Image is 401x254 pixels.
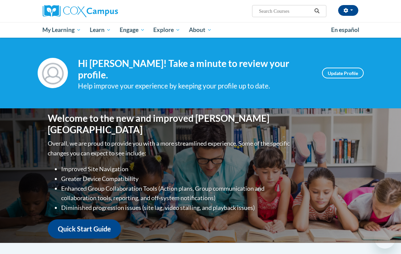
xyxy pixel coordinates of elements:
li: Enhanced Group Collaboration Tools (Action plans, Group communication and collaboration tools, re... [61,184,291,203]
a: Cox Campus [43,5,141,17]
li: Improved Site Navigation [61,164,291,174]
a: Explore [149,22,185,38]
li: Diminished progression issues (site lag, video stalling, and playback issues) [61,203,291,213]
a: En español [327,23,364,37]
span: My Learning [42,26,81,34]
a: Engage [115,22,149,38]
p: Overall, we are proud to provide you with a more streamlined experience. Some of the specific cha... [48,139,291,158]
a: Quick Start Guide [48,219,121,239]
h4: Hi [PERSON_NAME]! Take a minute to review your profile. [78,58,312,80]
span: En español [331,26,359,33]
span: Engage [120,26,145,34]
input: Search Courses [258,7,312,15]
button: Search [312,7,322,15]
span: Explore [153,26,180,34]
a: Update Profile [322,68,364,78]
iframe: Button to launch messaging window [374,227,396,249]
a: My Learning [38,22,86,38]
img: Profile Image [38,58,68,88]
span: About [189,26,212,34]
div: Help improve your experience by keeping your profile up to date. [78,80,312,92]
img: Cox Campus [43,5,118,17]
a: Learn [85,22,115,38]
a: About [185,22,216,38]
h1: Welcome to the new and improved [PERSON_NAME][GEOGRAPHIC_DATA] [48,113,291,135]
li: Greater Device Compatibility [61,174,291,184]
span: Learn [90,26,111,34]
div: Main menu [38,22,364,38]
button: Account Settings [338,5,358,16]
